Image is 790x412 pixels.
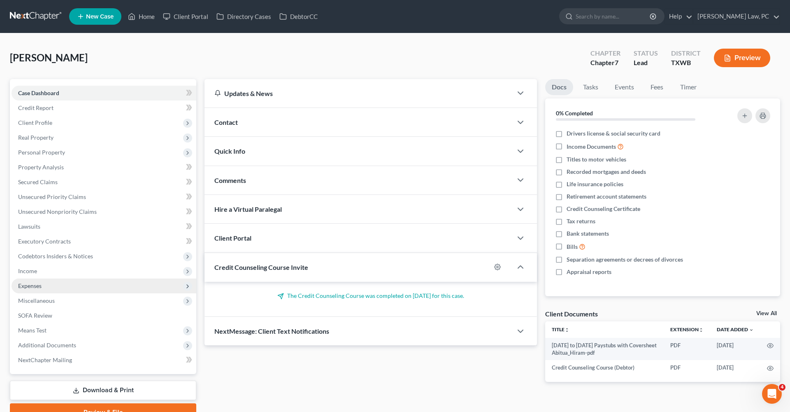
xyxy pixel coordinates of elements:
div: Lead [634,58,658,68]
i: unfold_more [699,328,704,332]
td: [DATE] to [DATE] Paystubs with Coversheet Abitua_Hiram-pdf [545,338,664,360]
a: Property Analysis [12,160,196,175]
a: DebtorCC [275,9,322,24]
a: Secured Claims [12,175,196,190]
i: unfold_more [565,328,569,332]
td: [DATE] [710,338,760,360]
a: Titleunfold_more [552,326,569,332]
td: Credit Counseling Course (Debtor) [545,360,664,375]
span: Case Dashboard [18,89,59,96]
a: Fees [644,79,670,95]
div: Chapter [590,49,620,58]
span: Contact [214,118,238,126]
iframe: Intercom live chat [762,384,782,404]
p: The Credit Counseling Course was completed on [DATE] for this case. [214,292,527,300]
div: TXWB [671,58,701,68]
div: Client Documents [545,309,598,318]
div: Updates & News [214,89,502,98]
a: Timer [674,79,703,95]
a: Date Added expand_more [717,326,754,332]
span: Income [18,267,37,274]
span: Personal Property [18,149,65,156]
span: Comments [214,176,246,184]
span: Life insurance policies [567,180,623,188]
input: Search by name... [576,9,651,24]
td: PDF [664,338,710,360]
td: [DATE] [710,360,760,375]
span: Codebtors Insiders & Notices [18,253,93,260]
span: NextChapter Mailing [18,356,72,363]
a: Download & Print [10,381,196,400]
span: Miscellaneous [18,297,55,304]
span: New Case [86,14,114,20]
a: NextChapter Mailing [12,353,196,368]
i: expand_more [749,328,754,332]
div: Status [634,49,658,58]
span: Retirement account statements [567,192,646,201]
span: Credit Counseling Course Invite [214,263,308,271]
strong: 0% Completed [556,110,593,117]
span: Property Analysis [18,164,64,171]
span: NextMessage: Client Text Notifications [214,327,329,335]
td: PDF [664,360,710,375]
span: Appraisal reports [567,268,611,276]
span: Recorded mortgages and deeds [567,168,646,176]
a: Client Portal [159,9,212,24]
span: Unsecured Priority Claims [18,193,86,200]
a: [PERSON_NAME] Law, PC [693,9,780,24]
button: Preview [714,49,770,67]
span: Expenses [18,282,42,289]
span: Unsecured Nonpriority Claims [18,208,97,215]
span: Additional Documents [18,342,76,349]
span: Hire a Virtual Paralegal [214,205,282,213]
a: Extensionunfold_more [670,326,704,332]
a: Docs [545,79,573,95]
span: Lawsuits [18,223,40,230]
span: Credit Report [18,104,53,111]
span: Income Documents [567,143,616,151]
span: Means Test [18,327,46,334]
div: District [671,49,701,58]
span: Titles to motor vehicles [567,155,626,164]
span: [PERSON_NAME] [10,51,88,63]
a: Lawsuits [12,219,196,234]
a: Unsecured Nonpriority Claims [12,204,196,219]
span: Bills [567,243,578,251]
span: Secured Claims [18,178,58,185]
a: Home [124,9,159,24]
div: Chapter [590,58,620,68]
span: Client Profile [18,119,52,126]
a: Unsecured Priority Claims [12,190,196,204]
a: Directory Cases [212,9,275,24]
a: Help [665,9,692,24]
a: Executory Contracts [12,234,196,249]
span: Bank statements [567,229,609,238]
span: Client Portal [214,234,251,242]
span: Tax returns [567,217,595,225]
span: Credit Counseling Certificate [567,205,640,213]
span: Real Property [18,134,53,141]
span: Drivers license & social security card [567,129,660,138]
span: SOFA Review [18,312,52,319]
a: SOFA Review [12,308,196,323]
span: 7 [615,59,618,66]
span: Executory Contracts [18,238,71,245]
span: 4 [779,384,785,391]
a: Credit Report [12,101,196,115]
a: Events [608,79,641,95]
span: Separation agreements or decrees of divorces [567,255,683,264]
a: Tasks [576,79,605,95]
a: View All [756,311,777,316]
a: Case Dashboard [12,86,196,101]
span: Quick Info [214,147,245,155]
